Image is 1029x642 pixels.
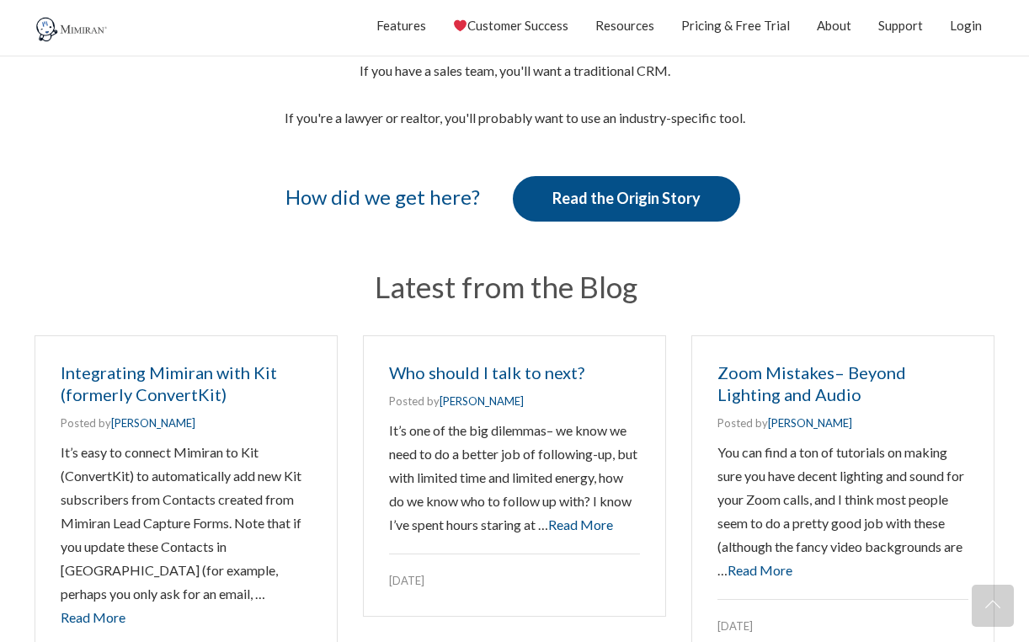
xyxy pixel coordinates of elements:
a: Read More [728,562,792,578]
a: About [817,4,851,46]
a: Zoom Mistakes– Beyond Lighting and Audio [717,362,906,404]
a: Support [878,4,923,46]
a: Customer Success [453,4,568,46]
a: [PERSON_NAME] [440,394,524,408]
a: Pricing & Free Trial [681,4,790,46]
img: Mimiran CRM [35,17,110,42]
a: Read More [548,516,613,532]
p: It’s one of the big dilemmas– we know we need to do a better job of following-up, but with limite... [389,419,640,537]
time: [DATE] [389,574,424,587]
img: ❤️ [454,19,467,32]
h2: Latest from the Blog [35,272,978,302]
span: Posted by [61,416,195,430]
span: Posted by [717,416,852,430]
time: [DATE] [717,619,753,633]
a: Who should I talk to next? [389,362,584,383]
a: Read the Origin Story [513,176,740,222]
a: Read More [61,609,125,625]
a: Resources [595,4,654,46]
span: How did we get here? [285,185,480,209]
a: [PERSON_NAME] [111,416,195,430]
p: You can find a ton of tutorials on making sure you have decent lighting and sound for your Zoom c... [717,441,968,582]
p: It’s easy to connect Mimiran to Kit (ConvertKit) to automatically add new Kit subscribers from Co... [61,441,312,629]
span: Posted by [389,394,524,408]
a: Features [376,4,426,46]
a: [PERSON_NAME] [768,416,852,430]
a: Integrating Mimiran with Kit (formerly ConvertKit) [61,362,277,404]
a: Login [950,4,982,46]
